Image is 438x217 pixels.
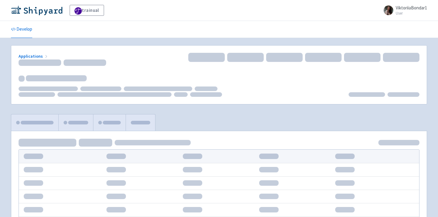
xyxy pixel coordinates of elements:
a: Develop [11,21,32,38]
small: User [396,11,427,15]
a: Applications [19,53,49,59]
a: ViktoriiaBondar1 User [380,5,427,15]
img: Shipyard logo [11,5,62,15]
a: trainual [70,5,104,16]
span: ViktoriiaBondar1 [396,5,427,11]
